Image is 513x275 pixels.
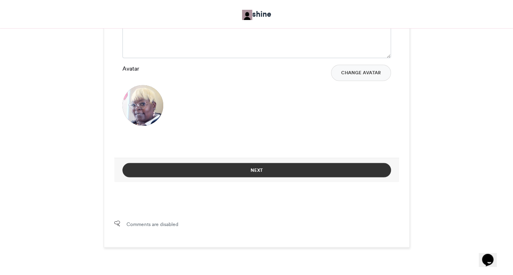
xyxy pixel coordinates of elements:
[122,64,139,73] label: Avatar
[242,8,271,20] a: shine
[122,85,163,126] img: 1760357519.851-b2dcae4267c1926e4edbba7f5065fdc4d8f11412.png
[479,242,505,267] iframe: chat widget
[122,163,391,177] button: Next
[127,220,178,228] span: Comments are disabled
[242,10,252,20] img: Keetmanshoop Crusade
[331,64,391,81] button: Change Avatar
